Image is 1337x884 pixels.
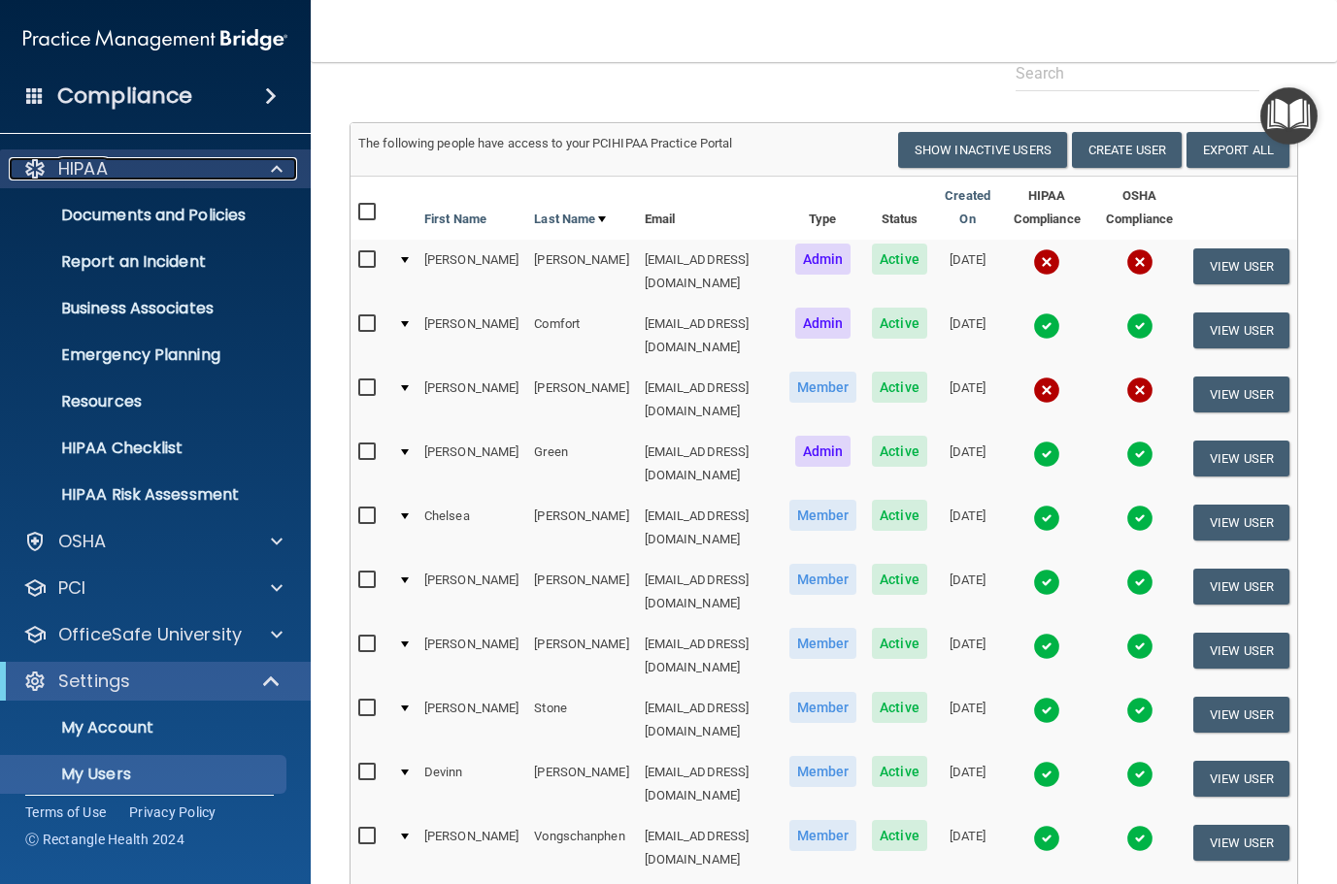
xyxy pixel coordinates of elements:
img: tick.e7d51cea.svg [1126,825,1153,852]
button: View User [1193,505,1289,540]
img: tick.e7d51cea.svg [1033,312,1060,340]
th: OSHA Compliance [1093,177,1186,240]
img: cross.ca9f0e7f.svg [1126,248,1153,276]
td: [PERSON_NAME] [417,368,526,432]
img: tick.e7d51cea.svg [1126,569,1153,596]
a: Terms of Use [25,802,106,822]
td: [DATE] [935,688,1001,752]
td: [PERSON_NAME] [417,240,526,304]
p: My Account [13,718,278,737]
td: [PERSON_NAME] [417,688,526,752]
p: HIPAA Checklist [13,439,278,458]
td: Chelsea [417,496,526,560]
td: [PERSON_NAME] [526,240,636,304]
span: Active [872,628,927,659]
td: [PERSON_NAME] [526,560,636,624]
td: [PERSON_NAME] [526,752,636,816]
td: Devinn [417,752,526,816]
a: OfficeSafe University [23,623,283,646]
td: Green [526,432,636,496]
span: Active [872,436,927,467]
td: [EMAIL_ADDRESS][DOMAIN_NAME] [637,496,782,560]
td: [DATE] [935,304,1001,368]
td: [PERSON_NAME] [417,560,526,624]
a: OSHA [23,530,283,553]
p: Resources [13,392,278,411]
a: Settings [23,670,282,693]
td: [DATE] [935,496,1001,560]
td: [PERSON_NAME] [417,816,526,880]
td: [DATE] [935,752,1001,816]
td: [DATE] [935,240,1001,304]
a: HIPAA [23,157,283,180]
span: Active [872,372,927,403]
p: PCI [58,576,85,600]
button: View User [1193,569,1289,605]
span: Member [789,692,857,723]
td: [EMAIL_ADDRESS][DOMAIN_NAME] [637,752,782,816]
p: HIPAA Risk Assessment [13,485,278,505]
td: [PERSON_NAME] [526,624,636,688]
a: Privacy Policy [129,802,217,822]
td: [EMAIL_ADDRESS][DOMAIN_NAME] [637,624,782,688]
p: HIPAA [58,157,108,180]
button: View User [1193,248,1289,284]
th: Type [782,177,865,240]
img: PMB logo [23,20,287,59]
td: Vongschanphen [526,816,636,880]
td: [PERSON_NAME] [417,304,526,368]
img: tick.e7d51cea.svg [1033,697,1060,724]
p: My Users [13,765,278,784]
span: Active [872,756,927,787]
a: PCI [23,576,283,600]
span: Ⓒ Rectangle Health 2024 [25,830,184,849]
button: View User [1193,825,1289,861]
span: The following people have access to your PCIHIPAA Practice Portal [358,136,733,150]
span: Member [789,500,857,531]
td: [DATE] [935,816,1001,880]
input: Search [1016,55,1258,91]
span: Active [872,564,927,595]
span: Member [789,628,857,659]
button: View User [1193,377,1289,412]
td: [PERSON_NAME] [417,432,526,496]
td: [PERSON_NAME] [526,496,636,560]
img: tick.e7d51cea.svg [1033,633,1060,660]
a: First Name [424,208,486,231]
img: tick.e7d51cea.svg [1033,441,1060,468]
button: Open Resource Center [1260,87,1318,145]
button: Create User [1072,132,1182,168]
p: Settings [58,670,130,693]
span: Member [789,564,857,595]
td: [DATE] [935,368,1001,432]
td: [PERSON_NAME] [526,368,636,432]
span: Active [872,308,927,339]
th: HIPAA Compliance [1000,177,1093,240]
img: cross.ca9f0e7f.svg [1033,248,1060,276]
span: Admin [795,244,852,275]
img: cross.ca9f0e7f.svg [1126,377,1153,404]
td: [EMAIL_ADDRESS][DOMAIN_NAME] [637,240,782,304]
span: Member [789,820,857,851]
td: [DATE] [935,624,1001,688]
a: Last Name [534,208,606,231]
span: Active [872,820,927,851]
td: [EMAIL_ADDRESS][DOMAIN_NAME] [637,432,782,496]
p: Business Associates [13,299,278,318]
a: Created On [943,184,993,231]
span: Member [789,372,857,403]
img: tick.e7d51cea.svg [1126,441,1153,468]
img: tick.e7d51cea.svg [1126,312,1153,340]
button: View User [1193,697,1289,733]
span: Admin [795,308,852,339]
span: Active [872,500,927,531]
button: View User [1193,312,1289,348]
p: OfficeSafe University [58,623,242,646]
img: tick.e7d51cea.svg [1126,633,1153,660]
p: OSHA [58,530,107,553]
img: tick.e7d51cea.svg [1126,697,1153,724]
th: Status [864,177,935,240]
img: tick.e7d51cea.svg [1033,505,1060,532]
span: Active [872,692,927,723]
button: View User [1193,441,1289,476]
